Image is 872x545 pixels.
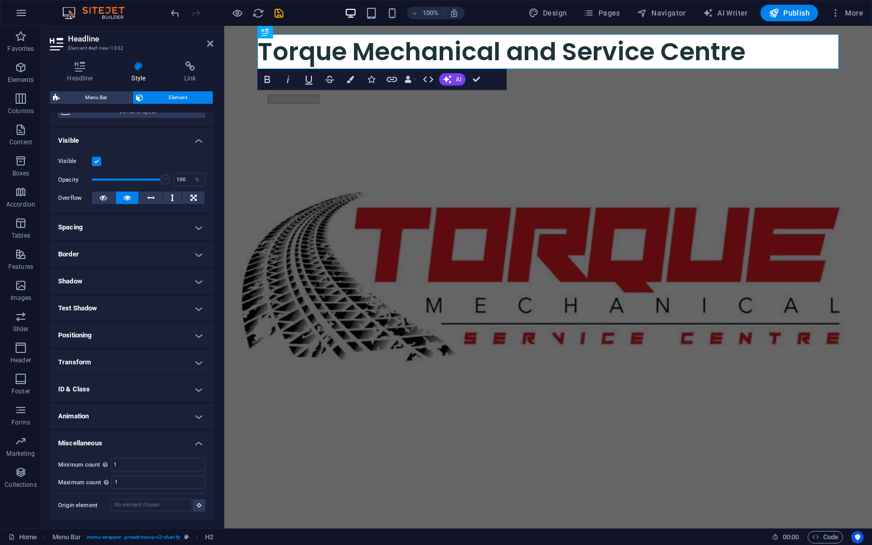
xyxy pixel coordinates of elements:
label: Origin element [58,499,110,512]
span: Pages [583,8,620,18]
h4: Transform [50,350,213,375]
i: Save (Ctrl+S) [273,7,285,19]
h4: Headline [50,61,114,83]
p: Accordion [6,200,35,209]
h4: ID & Class [50,377,213,402]
span: Code [812,531,838,543]
div: Design (Ctrl+Alt+Y) [524,5,571,21]
p: Favorites [7,45,34,53]
p: Marketing [6,449,35,458]
h4: Style [114,61,167,83]
h4: Animation [50,404,213,429]
h6: Session time [772,531,799,543]
button: HTML [418,69,438,90]
button: Design [524,5,571,21]
h4: Visible [50,128,213,147]
h4: Link [167,61,213,83]
p: Header [10,356,31,364]
h4: Text Shadow [50,296,213,321]
button: save [272,7,285,19]
button: AI [439,73,466,86]
p: Collections [5,481,36,489]
span: . menu-wrapper .preset-menu-v2-charity [85,531,180,543]
button: More [826,5,867,21]
span: Menu Bar [63,91,129,104]
p: Boxes [12,169,30,178]
button: Code [808,531,843,543]
span: AI [456,76,461,83]
span: 00 00 [783,531,799,543]
button: Click here to leave preview mode and continue editing [231,7,243,19]
p: Footer [11,387,30,396]
span: Element [146,91,210,104]
span: Navigator [637,8,686,18]
button: reload [252,7,264,19]
span: Design [528,8,567,18]
button: Bold (Ctrl+B) [257,69,277,90]
h6: 100% [423,7,439,19]
h4: Spacing [50,215,213,240]
button: Data Bindings [403,69,417,90]
button: AI Writer [699,5,752,21]
h2: Headline [68,34,213,44]
p: Features [8,263,33,271]
button: Usercentrics [851,531,864,543]
button: Underline (Ctrl+U) [299,69,319,90]
p: Columns [8,107,34,115]
p: Images [10,294,32,302]
span: Click to select. Double-click to edit [52,531,81,543]
label: Opacity [58,177,92,183]
label: Maximum count [58,480,112,485]
div: % [190,173,205,186]
label: Overflow [58,192,92,205]
h4: Positioning [50,323,213,348]
span: Click to select. Double-click to edit [205,531,213,543]
i: Undo: Move elements (Ctrl+Z) [169,7,181,19]
button: Confirm (Ctrl+⏎) [467,69,486,90]
button: Link [382,69,402,90]
p: Forms [11,418,30,427]
img: Editor Logo [60,7,138,19]
button: Icons [361,69,381,90]
span: More [830,8,863,18]
i: Reload page [252,7,264,19]
input: No element chosen [110,499,192,511]
span: Publish [769,8,810,18]
button: Italic (Ctrl+I) [278,69,298,90]
button: Menu Bar [50,91,132,104]
h2: Torque Mechanical and Service Centre [33,8,615,43]
p: Elements [8,76,34,84]
label: Visible [58,155,92,168]
i: This element is a customizable preset [184,534,189,540]
button: 100% [407,7,444,19]
a: Click to cancel selection. Double-click to open Pages [8,531,37,543]
h4: Border [50,242,213,267]
button: Publish [760,5,818,21]
span: AI Writer [703,8,748,18]
h3: Element #ed-new-1302 [68,44,193,53]
h4: Miscellaneous [50,431,213,449]
span: : [790,533,792,541]
button: undo [169,7,181,19]
label: Minimum count [58,462,111,468]
button: Pages [579,5,624,21]
i: On resize automatically adjust zoom level to fit chosen device. [449,8,459,18]
button: Strikethrough [320,69,339,90]
h4: Shadow [50,269,213,294]
button: Colors [340,69,360,90]
p: Tables [11,231,30,240]
p: Slider [13,325,29,333]
nav: breadcrumb [52,531,214,543]
button: Element [133,91,213,104]
button: Navigator [633,5,690,21]
p: Content [9,138,32,146]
